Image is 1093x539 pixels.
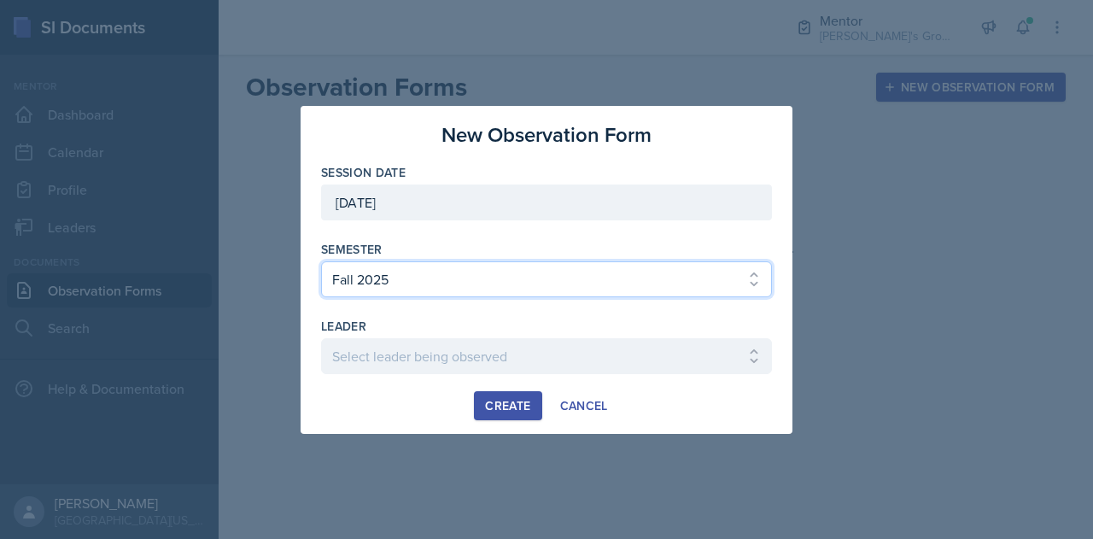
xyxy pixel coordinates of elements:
div: Create [485,399,530,413]
div: Cancel [560,399,608,413]
label: Session Date [321,164,406,181]
label: leader [321,318,366,335]
label: Semester [321,241,383,258]
button: Cancel [549,391,619,420]
h3: New Observation Form [441,120,652,150]
button: Create [474,391,541,420]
